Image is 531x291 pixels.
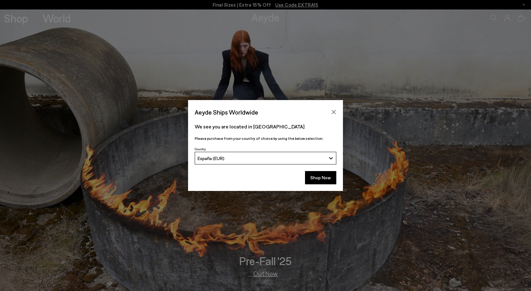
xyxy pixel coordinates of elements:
p: Please purchase from your country of choice by using the below selection: [195,135,336,141]
button: Shop Now [305,171,336,184]
span: España (EUR) [198,156,224,161]
button: Close [329,107,339,117]
p: We see you are located in [GEOGRAPHIC_DATA] [195,123,336,130]
span: Aeyde Ships Worldwide [195,107,258,118]
span: Country [195,147,206,151]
